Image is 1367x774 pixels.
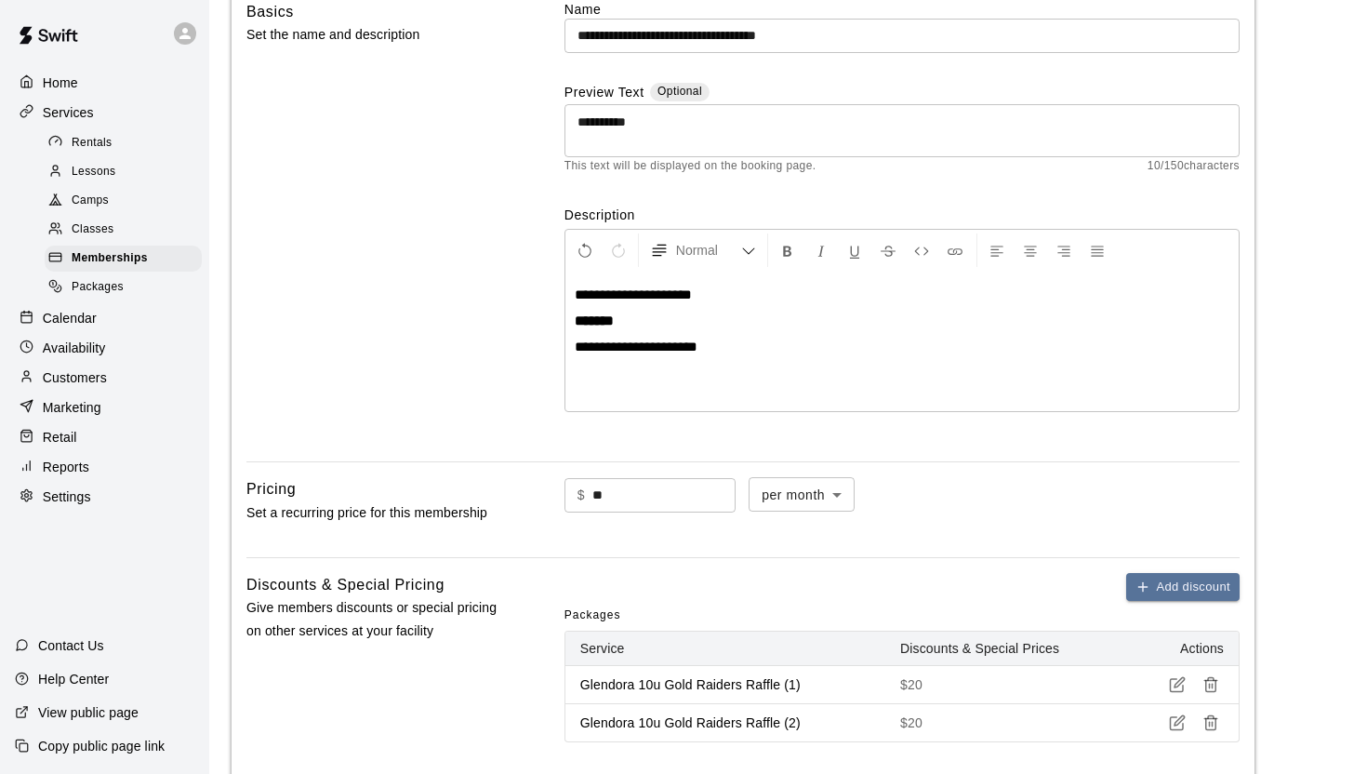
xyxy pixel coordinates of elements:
p: Retail [43,428,77,447]
p: Glendora 10u Gold Raiders Raffle (2) [580,714,870,732]
p: Settings [43,487,91,506]
button: Format Underline [839,234,870,267]
button: Insert Code [906,234,937,267]
a: Customers [15,364,194,392]
span: Rentals [72,134,113,153]
a: Retail [15,423,194,451]
button: Redo [603,234,634,267]
span: Memberships [72,249,148,268]
a: Home [15,69,194,97]
p: $20 [900,675,1112,694]
a: Reports [15,453,194,481]
button: Add discount [1126,573,1240,602]
p: Services [43,103,94,122]
p: Set the name and description [246,23,505,47]
span: Packages [564,601,621,631]
p: Give members discounts or special pricing on other services at your facility [246,596,505,643]
button: Format Strikethrough [872,234,904,267]
a: Settings [15,483,194,511]
p: Contact Us [38,636,104,655]
span: 10 / 150 characters [1148,157,1240,176]
a: Packages [45,274,209,302]
button: Formatting Options [643,234,763,267]
button: Right Align [1048,234,1080,267]
div: Packages [45,274,202,300]
span: Classes [72,220,113,239]
button: Format Bold [772,234,803,267]
span: Lessons [72,163,116,181]
a: Availability [15,334,194,362]
span: Packages [72,278,124,297]
button: Format Italics [805,234,837,267]
div: Classes [45,217,202,243]
th: Service [565,632,885,666]
h6: Discounts & Special Pricing [246,573,445,597]
p: Glendora 10u Gold Raiders Raffle (1) [580,675,870,694]
p: $20 [900,714,1112,732]
p: Availability [43,339,106,357]
a: Services [15,99,194,127]
div: Memberships [45,246,202,272]
a: Rentals [45,128,209,157]
a: Classes [45,216,209,245]
th: Actions [1127,632,1239,666]
p: View public page [38,703,139,722]
label: Preview Text [564,83,644,104]
p: Calendar [43,309,97,327]
a: Marketing [15,394,194,421]
span: This text will be displayed on the booking page. [564,157,816,176]
span: Camps [72,192,109,210]
button: Insert Link [939,234,971,267]
p: $ [577,486,585,505]
div: Rentals [45,130,202,156]
button: Undo [569,234,601,267]
label: Description [564,206,1240,224]
button: Left Align [981,234,1013,267]
p: Reports [43,458,89,476]
p: Home [43,73,78,92]
h6: Pricing [246,477,296,501]
a: Camps [45,187,209,216]
p: Marketing [43,398,101,417]
p: Help Center [38,670,109,688]
div: per month [749,477,855,512]
p: Customers [43,368,107,387]
a: Lessons [45,157,209,186]
p: Copy public page link [38,737,165,755]
button: Center Align [1015,234,1046,267]
div: Lessons [45,159,202,185]
a: Calendar [15,304,194,332]
span: Optional [657,85,702,98]
th: Discounts & Special Prices [885,632,1127,666]
p: Set a recurring price for this membership [246,501,505,525]
button: Justify Align [1082,234,1113,267]
a: Memberships [45,245,209,274]
span: Normal [676,241,741,260]
div: Camps [45,188,202,214]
